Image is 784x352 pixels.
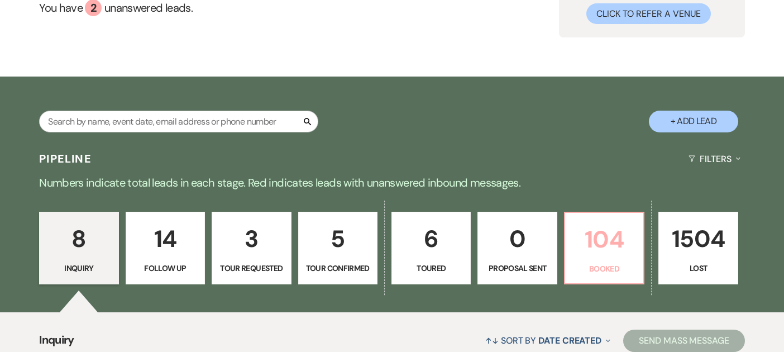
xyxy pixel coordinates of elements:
[219,262,284,274] p: Tour Requested
[39,151,92,167] h3: Pipeline
[684,144,745,174] button: Filters
[658,212,738,284] a: 1504Lost
[586,3,711,24] button: Click to Refer a Venue
[666,220,730,258] p: 1504
[126,212,205,284] a: 14Follow Up
[572,263,637,275] p: Booked
[399,262,463,274] p: Toured
[564,212,644,284] a: 104Booked
[666,262,730,274] p: Lost
[305,262,370,274] p: Tour Confirmed
[212,212,291,284] a: 3Tour Requested
[485,262,549,274] p: Proposal Sent
[391,212,471,284] a: 6Toured
[572,221,637,258] p: 104
[649,111,738,132] button: + Add Lead
[133,220,198,258] p: 14
[46,262,111,274] p: Inquiry
[623,330,745,352] button: Send Mass Message
[39,212,118,284] a: 8Inquiry
[538,335,601,346] span: Date Created
[46,220,111,258] p: 8
[485,220,549,258] p: 0
[219,220,284,258] p: 3
[298,212,377,284] a: 5Tour Confirmed
[133,262,198,274] p: Follow Up
[477,212,557,284] a: 0Proposal Sent
[305,220,370,258] p: 5
[485,335,499,346] span: ↑↓
[399,220,463,258] p: 6
[39,111,318,132] input: Search by name, event date, email address or phone number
